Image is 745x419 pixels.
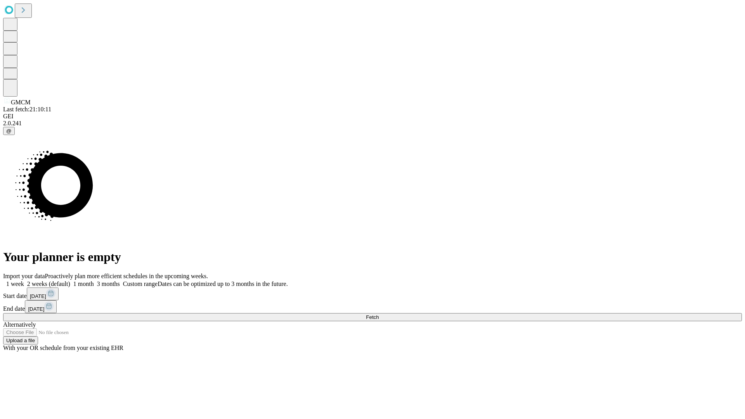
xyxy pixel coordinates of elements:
[3,313,742,321] button: Fetch
[25,300,57,313] button: [DATE]
[6,280,24,287] span: 1 week
[30,293,46,299] span: [DATE]
[3,106,51,113] span: Last fetch: 21:10:11
[3,120,742,127] div: 2.0.241
[97,280,120,287] span: 3 months
[158,280,288,287] span: Dates can be optimized up to 3 months in the future.
[3,336,38,345] button: Upload a file
[11,99,31,106] span: GMCM
[3,113,742,120] div: GEI
[3,300,742,313] div: End date
[45,273,208,279] span: Proactively plan more efficient schedules in the upcoming weeks.
[3,321,36,328] span: Alternatively
[6,128,12,134] span: @
[123,280,158,287] span: Custom range
[3,287,742,300] div: Start date
[27,280,70,287] span: 2 weeks (default)
[3,127,15,135] button: @
[3,345,123,351] span: With your OR schedule from your existing EHR
[28,306,44,312] span: [DATE]
[27,287,59,300] button: [DATE]
[3,273,45,279] span: Import your data
[3,250,742,264] h1: Your planner is empty
[366,314,379,320] span: Fetch
[73,280,94,287] span: 1 month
